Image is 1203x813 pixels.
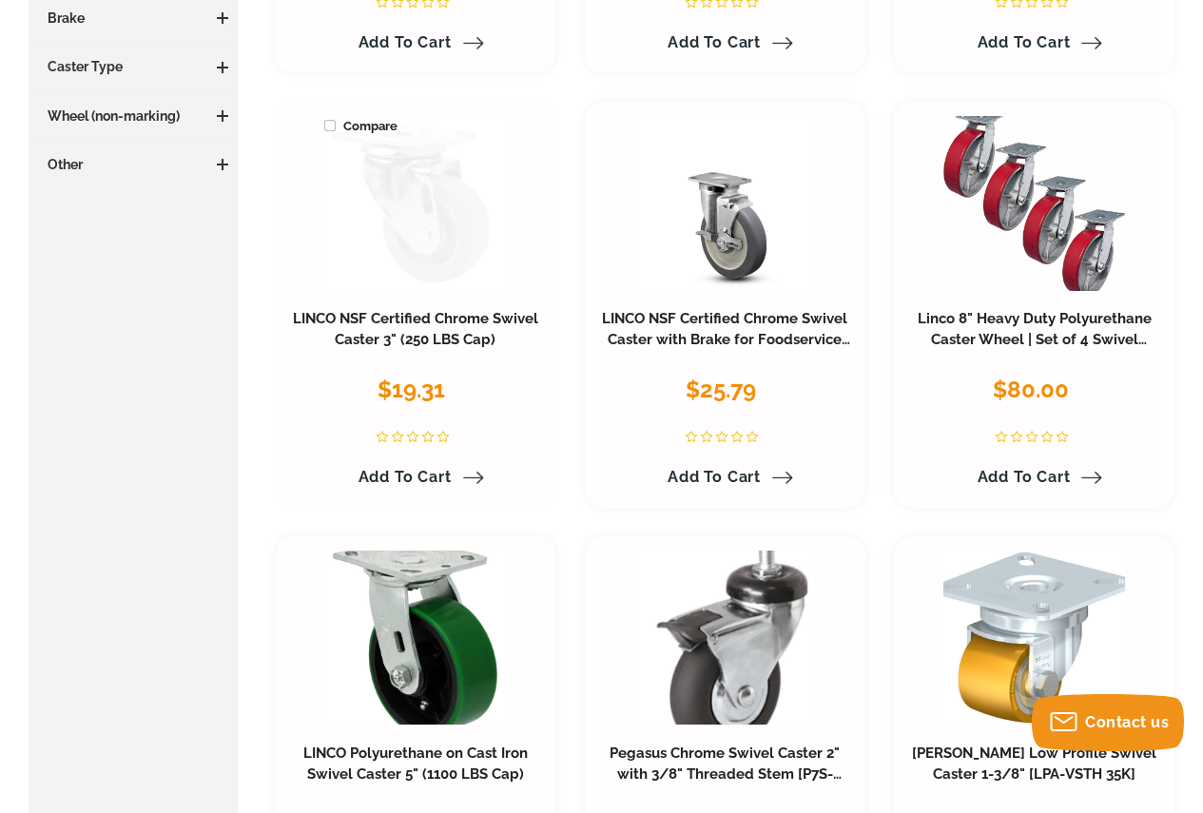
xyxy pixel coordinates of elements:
[38,106,228,126] h3: Wheel (non-marking)
[668,33,761,51] span: Add to Cart
[324,116,398,137] span: Compare
[359,33,452,51] span: Add to Cart
[602,310,850,369] a: LINCO NSF Certified Chrome Swivel Caster with Brake for Foodservice 6"
[293,310,538,348] a: LINCO NSF Certified Chrome Swivel Caster 3" (250 LBS Cap)
[1032,694,1184,751] button: Contact us
[668,468,761,486] span: Add to Cart
[1085,713,1169,731] span: Contact us
[38,155,228,174] h3: Other
[347,461,484,494] a: Add to Cart
[359,468,452,486] span: Add to Cart
[978,468,1071,486] span: Add to Cart
[966,27,1103,59] a: Add to Cart
[966,461,1103,494] a: Add to Cart
[656,27,793,59] a: Add to Cart
[303,745,528,783] a: LINCO Polyurethane on Cast Iron Swivel Caster 5" (1100 LBS Cap)
[686,376,756,403] span: $25.79
[912,745,1156,783] a: [PERSON_NAME] Low Profile Swivel Caster 1-3/8" [LPA-VSTH 35K]
[378,376,445,403] span: $19.31
[656,461,793,494] a: Add to Cart
[917,310,1153,389] a: Linco 8" Heavy Duty Polyurethane Caster Wheel | Set of 4 Swivel Casters with Red Poly on Cast Iro...
[38,9,228,28] h3: Brake
[347,27,484,59] a: Add to Cart
[993,376,1069,403] span: $80.00
[978,33,1071,51] span: Add to Cart
[38,57,228,76] h3: Caster Type
[610,745,842,803] a: Pegasus Chrome Swivel Caster 2" with 3/8" Threaded Stem [P7S-SRP020K-ST3-TB]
